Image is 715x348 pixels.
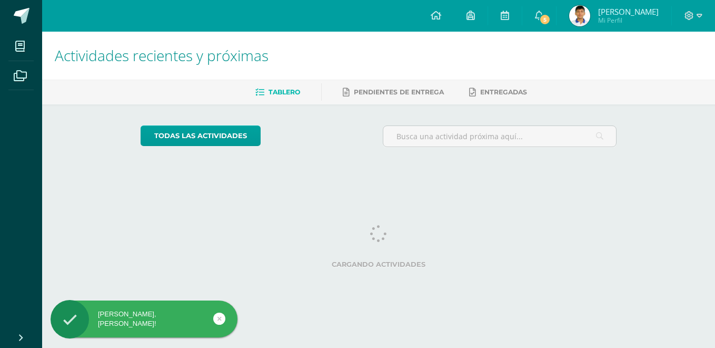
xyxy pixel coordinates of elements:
[598,6,659,17] span: [PERSON_NAME]
[269,88,300,96] span: Tablero
[569,5,590,26] img: f732e6a006f256a959c55d843ad3f1b6.png
[383,126,617,147] input: Busca una actividad próxima aquí...
[343,84,444,101] a: Pendientes de entrega
[141,125,261,146] a: todas las Actividades
[141,260,617,268] label: Cargando actividades
[598,16,659,25] span: Mi Perfil
[354,88,444,96] span: Pendientes de entrega
[469,84,527,101] a: Entregadas
[51,310,237,328] div: [PERSON_NAME], [PERSON_NAME]!
[255,84,300,101] a: Tablero
[480,88,527,96] span: Entregadas
[539,14,551,25] span: 5
[55,45,269,65] span: Actividades recientes y próximas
